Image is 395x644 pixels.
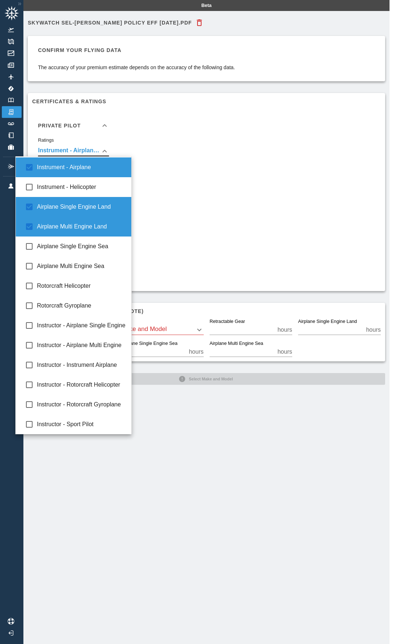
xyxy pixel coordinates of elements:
[37,242,125,251] span: Airplane Single Engine Sea
[37,420,125,429] span: Instructor - Sport Pilot
[37,282,125,290] span: Rotorcraft Helicopter
[37,183,125,191] span: Instrument - Helicopter
[37,380,125,389] span: Instructor - Rotorcraft Helicopter
[37,262,125,271] span: Airplane Multi Engine Sea
[37,222,125,231] span: Airplane Multi Engine Land
[37,321,125,330] span: Instructor - Airplane Single Engine
[37,341,125,350] span: Instructor - Airplane Multi Engine
[37,202,125,211] span: Airplane Single Engine Land
[37,301,125,310] span: Rotorcraft Gyroplane
[37,400,125,409] span: Instructor - Rotorcraft Gyroplane
[37,163,125,172] span: Instrument - Airplane
[37,361,125,369] span: Instructor - Instrument Airplane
